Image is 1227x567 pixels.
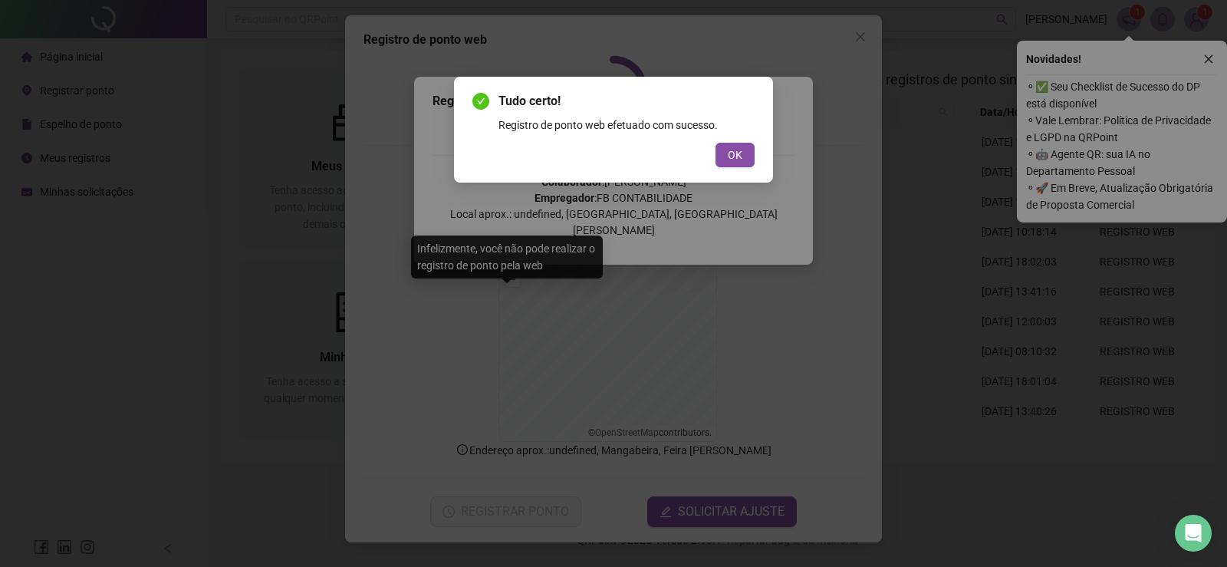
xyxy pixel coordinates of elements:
button: OK [715,143,755,167]
span: OK [728,147,742,163]
div: Open Intercom Messenger [1175,515,1212,552]
span: check-circle [472,93,489,110]
div: Registro de ponto web efetuado com sucesso. [498,117,755,134]
span: Tudo certo! [498,92,755,110]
